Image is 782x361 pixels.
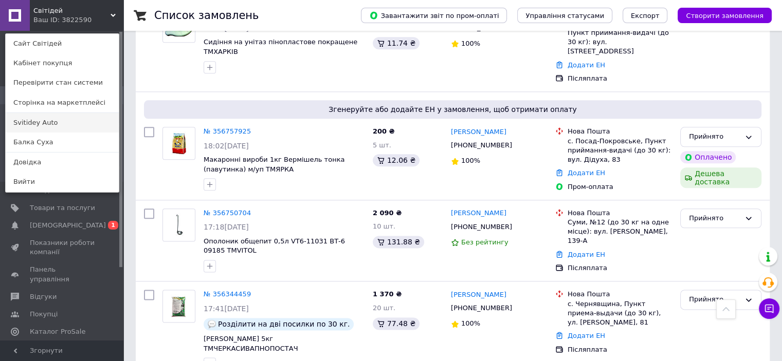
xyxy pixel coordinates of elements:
span: Без рейтингу [461,238,508,246]
span: 1 370 ₴ [373,290,402,298]
a: Сидіння на унітаз пінопластове покращене ТМХАРКІВ [204,38,357,55]
a: № 356757925 [204,127,251,135]
div: 77.48 ₴ [373,317,420,330]
span: Відгуки [30,292,57,301]
span: 10 шт. [373,222,395,230]
span: Завантажити звіт по пром-оплаті [369,11,499,20]
a: Створити замовлення [667,11,772,19]
a: № 356344459 [204,290,251,298]
button: Управління статусами [517,8,612,23]
span: 18:02[DATE] [204,142,249,150]
a: № 356750704 [204,209,251,217]
a: Перевірити стан системи [6,73,119,92]
a: Svitidey Auto [6,113,119,132]
a: Вийти [6,172,119,192]
div: Нова Пошта [568,290,672,299]
span: Товари та послуги [30,203,95,213]
a: Сторінка на маркетплейсі [6,93,119,112]
span: Розділити на дві посилки по 30 кг. [218,320,350,328]
a: [PERSON_NAME] [451,208,506,218]
span: 2 090 ₴ [373,209,402,217]
span: Управління статусами [525,12,604,20]
div: Оплачено [680,151,736,163]
span: 5 шт. [373,141,391,149]
div: Післяплата [568,74,672,83]
div: Післяплата [568,263,672,273]
a: Довідка [6,153,119,172]
span: 100% [461,157,480,164]
span: Покупці [30,310,58,319]
div: [PHONE_NUMBER] [449,301,514,315]
div: [PHONE_NUMBER] [449,139,514,152]
div: 11.74 ₴ [373,37,420,49]
span: Панель управління [30,265,95,283]
a: [PERSON_NAME] [451,290,506,300]
a: Макаронні вироби 1кг Вермішель тонка (павутинка) м/уп ТМЯРКА [204,156,344,173]
div: Суми, №12 (до 30 кг на одне місце): вул. [PERSON_NAME], 139-А [568,218,672,246]
a: Балка Суха [6,132,119,152]
a: [PERSON_NAME] 5кг ТМЧЕРКАСИВАПНОПОСТАЧ [204,335,298,352]
span: 17:41[DATE] [204,305,249,313]
div: Нова Пошта [568,208,672,218]
div: 131.88 ₴ [373,236,424,248]
div: Пром-оплата [568,182,672,192]
img: :speech_balloon: [208,320,216,328]
span: 17:18[DATE] [204,223,249,231]
span: Каталог ProSale [30,327,85,336]
a: Фото товару [162,208,195,241]
span: [DEMOGRAPHIC_DATA] [30,221,106,230]
span: Показники роботи компанії [30,238,95,257]
a: Ополоник общепит 0,5л VT6-11031 ВТ-6 09185 ТМVITOL [204,237,345,255]
span: 100% [461,40,480,47]
a: Кабінет покупця [6,53,119,73]
div: Дешева доставка [680,167,761,188]
span: Експорт [631,12,660,20]
div: с. Чернявщина, Пункт приема-выдачи (до 30 кг), ул. [PERSON_NAME], 81 [568,299,672,328]
a: [PERSON_NAME] [451,127,506,137]
div: Прийнято [689,213,740,224]
img: Фото товару [163,131,195,156]
a: Додати ЕН [568,332,605,339]
img: Фото товару [163,294,195,318]
button: Експорт [623,8,668,23]
span: Світідей [33,6,111,15]
span: 20 шт. [373,304,395,312]
img: Фото товару [163,213,195,237]
span: 200 ₴ [373,127,395,135]
div: Ваш ID: 3822590 [33,15,77,25]
a: Сайт Світідей [6,34,119,53]
span: 1 [108,221,118,230]
div: с. Розваж (Рівненська обл.), Пункт приймання-видачі (до 30 кг): вул. [STREET_ADDRESS] [568,19,672,56]
a: Додати ЕН [568,61,605,69]
button: Чат з покупцем [759,298,779,319]
div: Нова Пошта [568,127,672,136]
span: 100% [461,319,480,327]
a: Додати ЕН [568,169,605,177]
div: Післяплата [568,345,672,354]
button: Завантажити звіт по пром-оплаті [361,8,507,23]
span: Згенеруйте або додайте ЕН у замовлення, щоб отримати оплату [148,104,757,115]
div: Прийнято [689,131,740,142]
a: Фото товару [162,127,195,160]
div: [PHONE_NUMBER] [449,220,514,234]
div: с. Посад-Покровське, Пункт приймання-видачі (до 30 кг): вул. Дідуха, 83 [568,137,672,165]
span: Створити замовлення [686,12,763,20]
a: Фото товару [162,290,195,322]
div: Прийнято [689,294,740,305]
div: 12.06 ₴ [373,154,420,166]
h1: Список замовлень [154,9,259,22]
button: Створити замовлення [678,8,772,23]
a: Додати ЕН [568,251,605,258]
